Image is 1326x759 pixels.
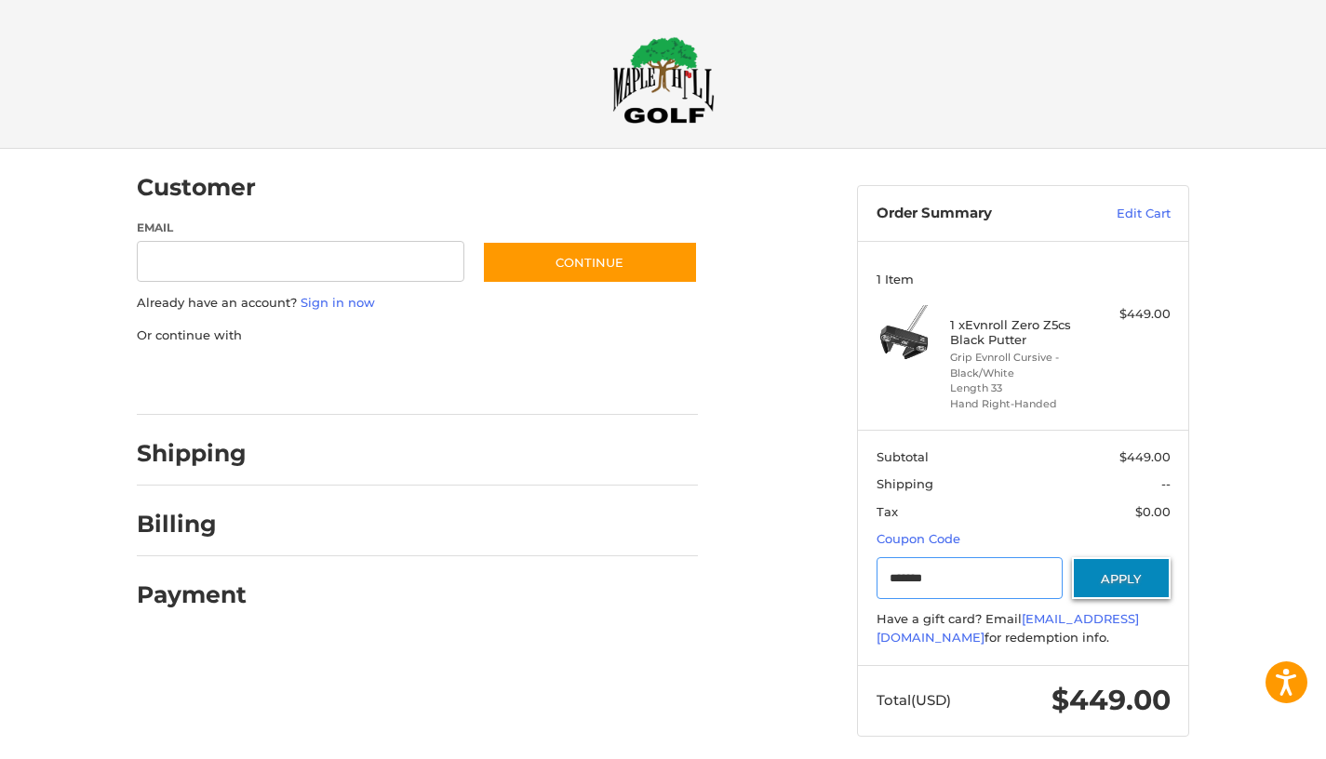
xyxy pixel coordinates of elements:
li: Length 33 [950,380,1092,396]
label: Email [137,220,464,236]
iframe: PayPal-paylater [288,363,428,396]
h3: 1 Item [877,272,1171,286]
span: Tax [877,504,898,519]
span: Subtotal [877,449,929,464]
p: Already have an account? [137,294,698,313]
h2: Shipping [137,439,247,468]
h2: Payment [137,580,247,609]
a: Coupon Code [877,531,960,546]
span: -- [1161,476,1171,491]
button: Apply [1072,557,1171,599]
span: $0.00 [1135,504,1171,519]
span: $449.00 [1051,683,1171,717]
a: [EMAIL_ADDRESS][DOMAIN_NAME] [877,611,1139,645]
h3: Order Summary [877,205,1077,223]
a: Sign in now [301,295,375,310]
span: Shipping [877,476,933,491]
iframe: PayPal-paypal [131,363,271,396]
a: Edit Cart [1077,205,1171,223]
h2: Billing [137,510,246,539]
img: Maple Hill Golf [612,36,715,124]
span: $449.00 [1119,449,1171,464]
span: Total (USD) [877,691,951,709]
iframe: PayPal-venmo [447,363,586,396]
h2: Customer [137,173,256,202]
p: Or continue with [137,326,698,345]
div: $449.00 [1097,305,1171,324]
li: Grip Evnroll Cursive - Black/White [950,350,1092,380]
h4: 1 x Evnroll Zero Z5cs Black Putter [950,317,1092,348]
li: Hand Right-Handed [950,396,1092,412]
iframe: Google Customer Reviews [1172,709,1326,759]
input: Gift Certificate or Coupon Code [877,557,1064,599]
div: Have a gift card? Email for redemption info. [877,610,1171,646]
button: Continue [482,241,698,284]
